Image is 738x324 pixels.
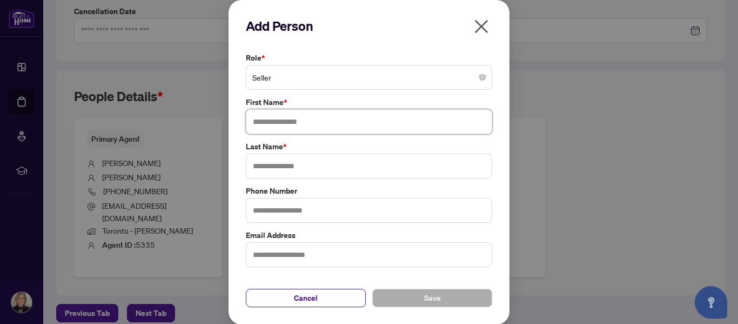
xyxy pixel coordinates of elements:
[479,74,486,81] span: close-circle
[246,96,492,108] label: First Name
[246,141,492,153] label: Last Name
[246,289,366,307] button: Cancel
[294,289,318,307] span: Cancel
[246,185,492,197] label: Phone Number
[695,286,727,319] button: Open asap
[473,18,490,35] span: close
[252,67,486,88] span: Seller
[246,52,492,64] label: Role
[246,229,492,241] label: Email Address
[246,17,492,35] h2: Add Person
[372,289,492,307] button: Save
